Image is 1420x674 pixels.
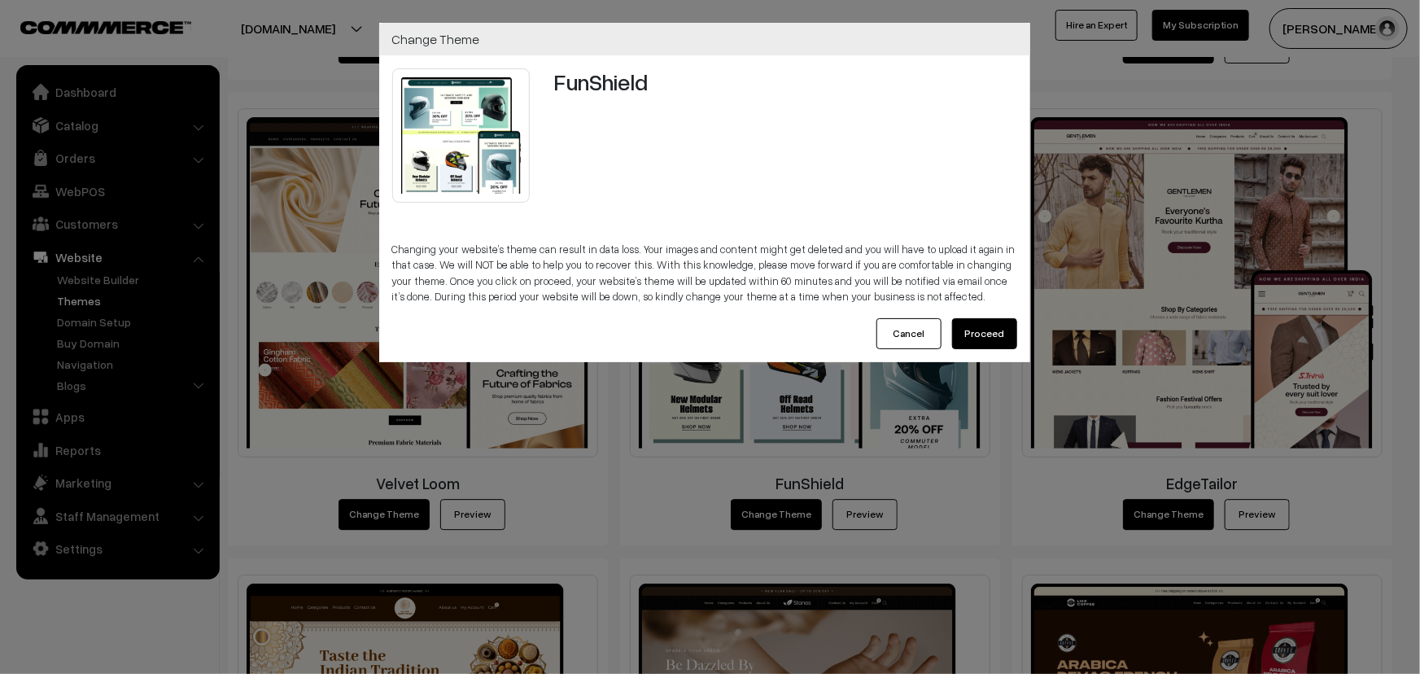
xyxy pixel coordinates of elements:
[876,318,942,349] button: Cancel
[952,318,1017,349] button: Proceed
[554,68,1017,96] h3: FunShield
[392,242,1017,305] p: Changing your website’s theme can result in data loss. Your images and content might get deleted ...
[379,23,1030,55] div: Change Theme
[392,68,531,203] img: theme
